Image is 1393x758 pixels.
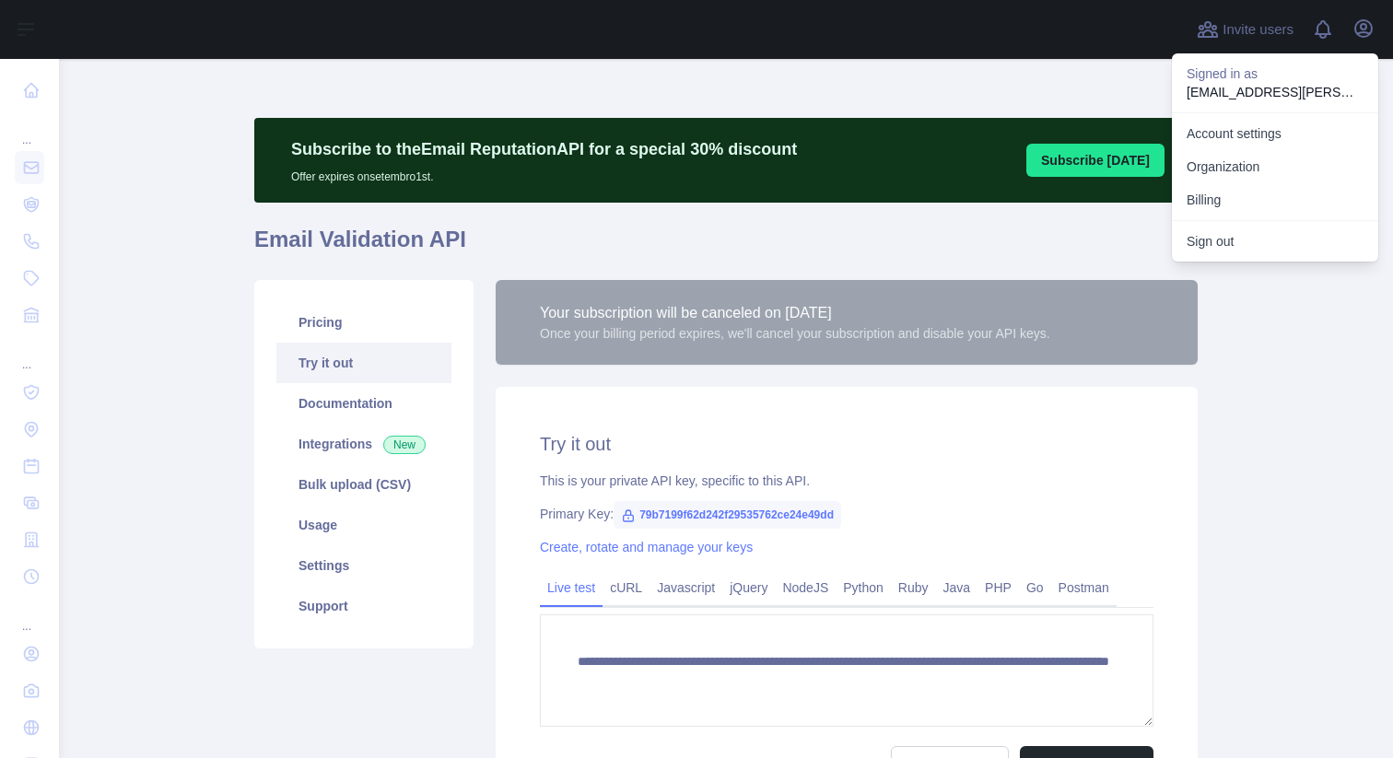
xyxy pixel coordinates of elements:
[276,545,451,586] a: Settings
[276,464,451,505] a: Bulk upload (CSV)
[722,573,775,602] a: jQuery
[540,540,753,554] a: Create, rotate and manage your keys
[1187,64,1364,83] p: Signed in as
[936,573,978,602] a: Java
[15,597,44,634] div: ...
[1172,117,1378,150] a: Account settings
[540,472,1153,490] div: This is your private API key, specific to this API.
[1193,15,1297,44] button: Invite users
[383,436,426,454] span: New
[1172,150,1378,183] a: Organization
[540,302,1050,324] div: Your subscription will be canceled on [DATE]
[540,505,1153,523] div: Primary Key:
[291,136,797,162] p: Subscribe to the Email Reputation API for a special 30 % discount
[276,302,451,343] a: Pricing
[540,324,1050,343] div: Once your billing period expires, we'll cancel your subscription and disable your API keys.
[540,431,1153,457] h2: Try it out
[1187,83,1364,101] p: [EMAIL_ADDRESS][PERSON_NAME][DOMAIN_NAME]
[977,573,1019,602] a: PHP
[276,505,451,545] a: Usage
[1019,573,1051,602] a: Go
[1026,144,1165,177] button: Subscribe [DATE]
[1172,183,1378,216] button: Billing
[15,335,44,372] div: ...
[254,225,1198,269] h1: Email Validation API
[1051,573,1117,602] a: Postman
[291,162,797,184] p: Offer expires on setembro 1st.
[1223,19,1293,41] span: Invite users
[603,573,650,602] a: cURL
[276,343,451,383] a: Try it out
[276,586,451,626] a: Support
[836,573,891,602] a: Python
[1172,225,1378,258] button: Sign out
[614,501,841,529] span: 79b7199f62d242f29535762ce24e49dd
[276,383,451,424] a: Documentation
[891,573,936,602] a: Ruby
[540,573,603,602] a: Live test
[276,424,451,464] a: Integrations New
[15,111,44,147] div: ...
[650,573,722,602] a: Javascript
[775,573,836,602] a: NodeJS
